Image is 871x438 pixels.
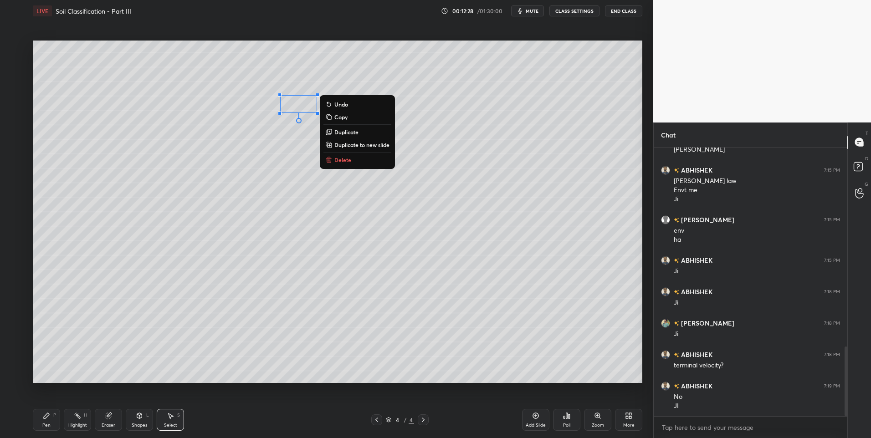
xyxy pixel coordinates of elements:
[334,128,359,136] p: Duplicate
[334,141,389,148] p: Duplicate to new slide
[164,423,177,428] div: Select
[674,195,840,204] div: Ji
[679,255,712,265] h6: ABHISHEK
[674,298,840,307] div: Ji
[53,413,56,418] div: P
[334,113,348,121] p: Copy
[526,423,546,428] div: Add Slide
[824,217,840,222] div: 7:15 PM
[674,290,679,295] img: no-rating-badge.077c3623.svg
[674,330,840,339] div: Ji
[866,130,868,137] p: T
[323,127,391,138] button: Duplicate
[674,235,840,244] div: ha
[661,381,670,390] img: e6014d4017c3478a8bc727f8de9f7bcc.jpg
[654,123,683,147] p: Chat
[661,350,670,359] img: e6014d4017c3478a8bc727f8de9f7bcc.jpg
[674,384,679,389] img: no-rating-badge.077c3623.svg
[661,255,670,265] img: e6014d4017c3478a8bc727f8de9f7bcc.jpg
[323,154,391,165] button: Delete
[102,423,115,428] div: Eraser
[674,361,840,370] div: terminal velocity?
[824,383,840,388] div: 7:19 PM
[824,351,840,357] div: 7:18 PM
[404,417,407,423] div: /
[824,320,840,326] div: 7:18 PM
[674,168,679,173] img: no-rating-badge.077c3623.svg
[661,165,670,174] img: e6014d4017c3478a8bc727f8de9f7bcc.jpg
[674,186,840,195] div: Envt me
[674,218,679,223] img: no-rating-badge.077c3623.svg
[393,417,402,423] div: 4
[679,165,712,175] h6: ABHISHEK
[679,287,712,296] h6: ABHISHEK
[679,350,712,359] h6: ABHISHEK
[42,423,51,428] div: Pen
[323,99,391,110] button: Undo
[674,226,840,235] div: env
[323,112,391,122] button: Copy
[56,7,131,15] h4: Soil Classification - Part III
[679,381,712,391] h6: ABHISHEK
[674,267,840,276] div: Ji
[563,423,570,428] div: Poll
[865,181,868,188] p: G
[824,289,840,294] div: 7:18 PM
[674,258,679,263] img: no-rating-badge.077c3623.svg
[674,321,679,326] img: no-rating-badge.077c3623.svg
[674,392,840,402] div: No
[824,257,840,263] div: 7:15 PM
[33,5,52,16] div: LIVE
[674,177,840,186] div: [PERSON_NAME] law
[623,423,635,428] div: More
[526,8,538,14] span: mute
[679,318,734,328] h6: [PERSON_NAME]
[674,145,840,154] div: [PERSON_NAME]
[84,413,87,418] div: H
[68,423,87,428] div: Highlight
[674,352,679,357] img: no-rating-badge.077c3623.svg
[824,167,840,173] div: 7:15 PM
[654,148,847,416] div: grid
[661,318,670,327] img: 3
[679,215,734,224] h6: [PERSON_NAME]
[409,416,414,424] div: 4
[334,101,348,108] p: Undo
[334,156,351,163] p: Delete
[177,413,180,418] div: S
[549,5,599,16] button: CLASS SETTINGS
[661,215,670,224] img: default.png
[146,413,149,418] div: L
[323,139,391,150] button: Duplicate to new slide
[865,155,868,162] p: D
[674,402,840,411] div: JI
[605,5,642,16] button: End Class
[661,287,670,296] img: e6014d4017c3478a8bc727f8de9f7bcc.jpg
[592,423,604,428] div: Zoom
[132,423,147,428] div: Shapes
[511,5,544,16] button: mute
